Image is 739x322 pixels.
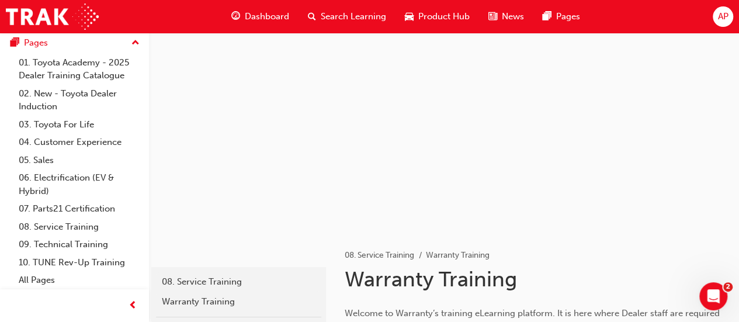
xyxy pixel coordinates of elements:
span: news-icon [488,9,497,24]
li: Warranty Training [426,249,490,262]
a: 06. Electrification (EV & Hybrid) [14,169,144,200]
a: pages-iconPages [533,5,589,29]
span: 2 [723,282,733,292]
a: 10. TUNE Rev-Up Training [14,254,144,272]
div: Pages [24,36,48,50]
h1: Warranty Training [345,266,650,292]
span: search-icon [308,9,316,24]
div: 08. Service Training [162,275,315,289]
a: guage-iconDashboard [222,5,299,29]
a: 08. Service Training [156,272,321,292]
span: AP [717,10,728,23]
span: News [502,10,524,23]
span: Dashboard [245,10,289,23]
a: 04. Customer Experience [14,133,144,151]
span: Product Hub [418,10,470,23]
a: 05. Sales [14,151,144,169]
a: All Pages [14,271,144,289]
span: prev-icon [129,299,137,313]
a: 02. New - Toyota Dealer Induction [14,85,144,116]
a: 03. Toyota For Life [14,116,144,134]
div: Warranty Training [162,295,315,309]
button: Pages [5,32,144,54]
a: 07. Parts21 Certification [14,200,144,218]
iframe: Intercom live chat [699,282,727,310]
span: pages-icon [543,9,551,24]
span: Search Learning [321,10,386,23]
span: pages-icon [11,38,19,49]
img: Trak [6,4,99,30]
a: car-iconProduct Hub [395,5,479,29]
a: news-iconNews [479,5,533,29]
span: guage-icon [231,9,240,24]
span: car-icon [405,9,414,24]
span: up-icon [131,36,140,51]
a: 08. Service Training [345,250,414,260]
a: 08. Service Training [14,218,144,236]
span: Pages [556,10,580,23]
a: 01. Toyota Academy - 2025 Dealer Training Catalogue [14,54,144,85]
a: 09. Technical Training [14,236,144,254]
a: search-iconSearch Learning [299,5,395,29]
button: AP [713,6,733,27]
a: Warranty Training [156,292,321,312]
